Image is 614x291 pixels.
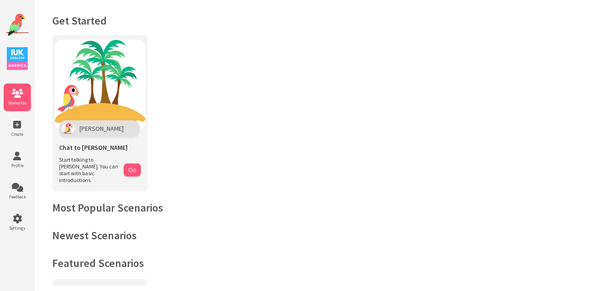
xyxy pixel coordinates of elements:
[52,228,596,242] h2: Newest Scenarios
[52,201,596,215] h2: Most Popular Scenarios
[4,100,31,106] span: Scenarios
[59,143,128,152] span: Chat to [PERSON_NAME]
[4,131,31,137] span: Create
[124,163,141,177] button: Go
[4,163,31,168] span: Profile
[55,39,145,130] img: Chat with Polly
[61,123,75,134] img: Polly
[7,47,28,70] img: IUK Logo
[4,194,31,200] span: Feedback
[52,256,596,270] h2: Featured Scenarios
[52,14,596,28] h1: Get Started
[6,14,29,36] img: Website Logo
[59,156,119,183] span: Start talking to [PERSON_NAME]. You can start with basic introductions.
[4,225,31,231] span: Settings
[80,124,124,133] span: [PERSON_NAME]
